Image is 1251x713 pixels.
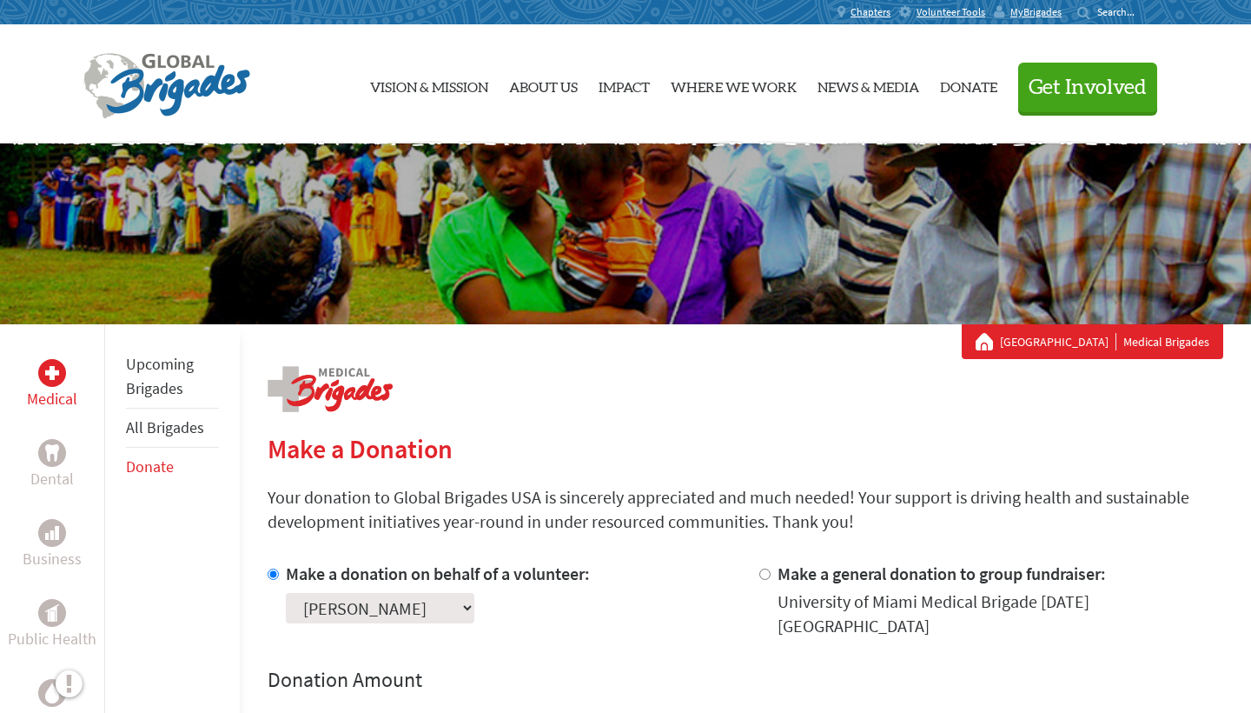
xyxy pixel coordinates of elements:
h2: Make a Donation [268,433,1223,464]
li: Donate [126,448,219,486]
img: logo-medical.png [268,366,393,412]
div: Water [38,679,66,707]
div: Medical [38,359,66,387]
span: MyBrigades [1010,5,1062,19]
p: Public Health [8,627,96,651]
a: Public HealthPublic Health [8,599,96,651]
img: Dental [45,444,59,461]
a: News & Media [817,39,919,130]
img: Water [45,683,59,703]
div: Business [38,519,66,547]
a: Impact [599,39,650,130]
div: University of Miami Medical Brigade [DATE] [GEOGRAPHIC_DATA] [778,590,1223,638]
a: All Brigades [126,417,204,437]
p: Your donation to Global Brigades USA is sincerely appreciated and much needed! Your support is dr... [268,485,1223,534]
a: Donate [940,39,997,130]
h4: Donation Amount [268,666,1223,694]
label: Make a donation on behalf of a volunteer: [286,563,590,584]
li: All Brigades [126,409,219,448]
p: Business [23,547,82,571]
img: Global Brigades Logo [83,53,250,119]
input: Search... [1097,5,1147,18]
button: Get Involved [1018,63,1157,112]
p: Dental [30,467,74,491]
div: Public Health [38,599,66,627]
img: Public Health [45,604,59,622]
a: Upcoming Brigades [126,354,194,398]
a: Where We Work [671,39,797,130]
a: Donate [126,456,174,476]
p: Medical [27,387,77,411]
li: Upcoming Brigades [126,345,219,409]
a: Vision & Mission [370,39,488,130]
img: Medical [45,366,59,380]
a: BusinessBusiness [23,519,82,571]
a: MedicalMedical [27,359,77,411]
a: About Us [509,39,578,130]
a: [GEOGRAPHIC_DATA] [1000,333,1116,350]
div: Medical Brigades [976,333,1209,350]
span: Chapters [851,5,890,19]
span: Volunteer Tools [917,5,985,19]
a: DentalDental [30,439,74,491]
img: Business [45,526,59,540]
div: Dental [38,439,66,467]
label: Make a general donation to group fundraiser: [778,563,1106,584]
span: Get Involved [1029,77,1147,98]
